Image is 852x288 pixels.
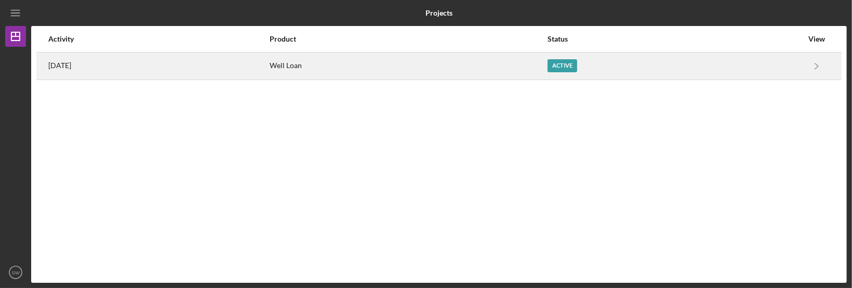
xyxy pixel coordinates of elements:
b: Projects [425,9,452,17]
time: 2025-08-15 16:47 [48,61,71,70]
text: SW [11,270,20,276]
div: Activity [48,35,269,43]
div: Product [270,35,547,43]
div: Active [548,59,577,72]
div: Status [548,35,803,43]
button: SW [5,262,26,283]
div: Well Loan [270,53,547,79]
div: View [804,35,830,43]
